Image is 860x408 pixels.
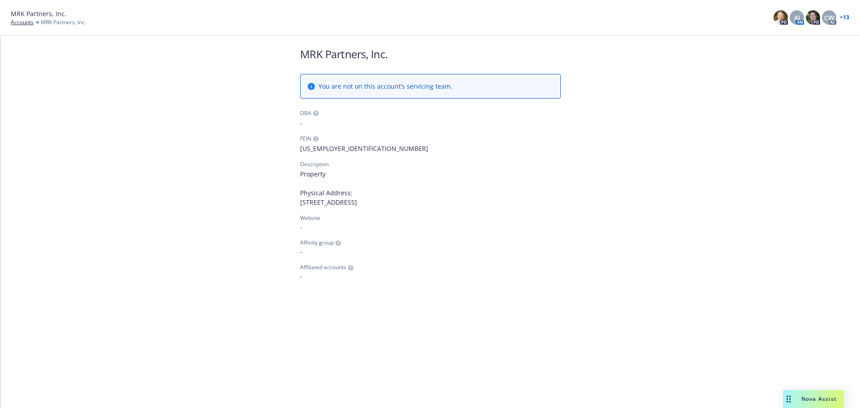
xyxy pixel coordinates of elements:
span: - [300,271,561,281]
span: - [300,247,561,256]
span: Nova Assist [801,395,837,403]
a: Accounts [11,18,34,26]
span: Affiliated accounts [300,263,346,271]
div: - [300,222,561,232]
div: Website [300,214,561,222]
img: photo [806,10,820,25]
div: DBA [300,109,311,117]
span: [US_EMPLOYER_IDENTIFICATION_NUMBER] [300,144,561,153]
span: MRK Partners, Inc. [41,18,86,26]
button: Nova Assist [783,390,844,408]
div: Drag to move [783,390,794,408]
span: MRK Partners, Inc. [11,9,66,18]
span: Affinity group [300,239,334,247]
span: AJ [794,13,800,22]
a: + 13 [840,15,849,20]
span: Property Physical Address: [STREET_ADDRESS] [300,169,561,207]
div: Description [300,160,329,168]
img: photo [774,10,788,25]
div: FEIN [300,135,311,143]
span: - [300,118,561,128]
span: You are not on this account’s servicing team. [318,82,452,91]
span: CW [824,13,834,22]
h1: MRK Partners, Inc. [300,47,561,61]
